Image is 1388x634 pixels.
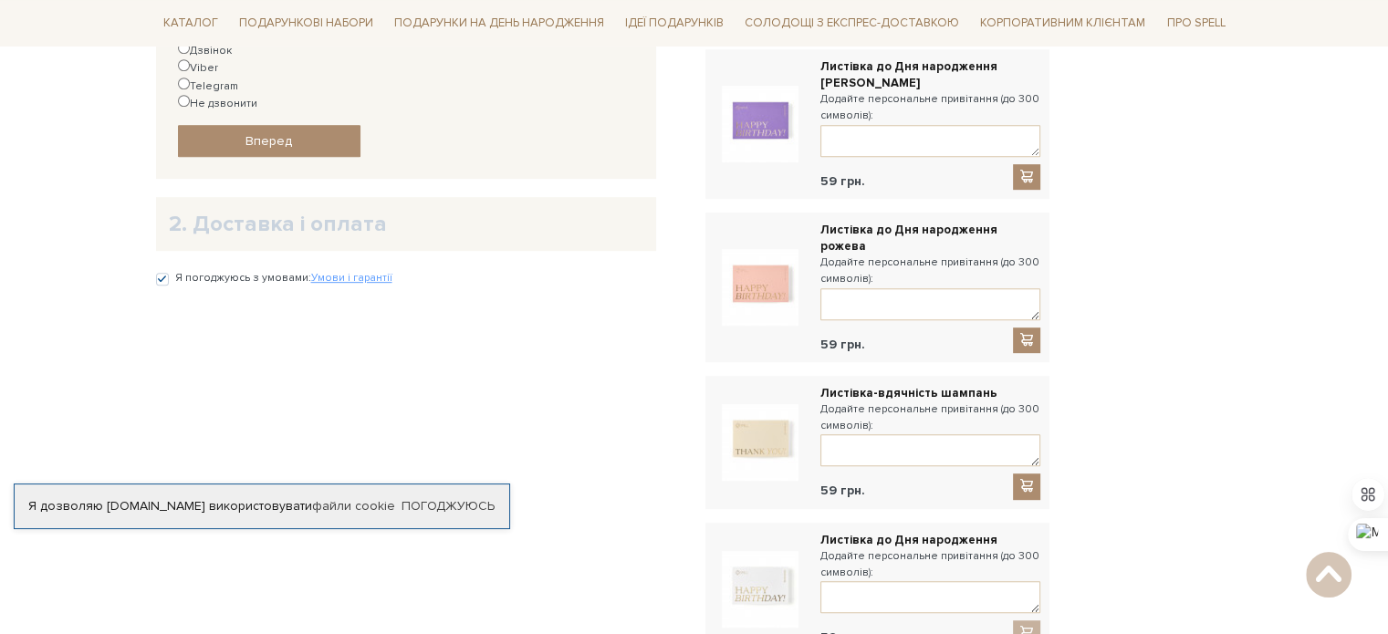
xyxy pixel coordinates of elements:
[312,498,395,514] a: файли cookie
[820,385,1040,401] a: Листівка-вдячність шампань
[722,404,798,481] img: Листівка-вдячність шампань
[178,95,257,112] label: Не дзвонити
[178,59,190,71] input: Viber
[722,86,798,162] img: Листівка до Дня народження лавандова
[245,133,292,149] span: Вперед
[178,42,232,59] label: Дзвінок
[387,9,611,37] span: Подарунки на День народження
[820,58,1040,91] a: Листівка до Дня народження [PERSON_NAME]
[820,401,1040,434] label: Додайте персональне привітання (до 300 символів):
[722,249,798,326] img: Листівка до Дня народження рожева
[820,532,1040,548] a: Листівка до Дня народження
[820,173,865,190] span: 59 грн.
[737,7,966,38] a: Солодощі з експрес-доставкою
[1159,9,1232,37] span: Про Spell
[232,9,381,37] span: Подарункові набори
[178,59,218,77] label: Viber
[820,91,1040,124] label: Додайте персональне привітання (до 300 символів):
[722,551,798,628] img: Листівка до Дня народження
[820,483,865,499] span: 59 грн.
[820,337,865,353] span: 59 грн.
[178,42,190,54] input: Дзвінок
[820,548,1040,581] label: Додайте персональне привітання (до 300 символів):
[156,9,225,37] span: Каталог
[178,95,190,107] input: Не дзвонити
[820,255,1040,287] label: Додайте персональне привітання (до 300 символів):
[175,270,392,286] label: Я погоджуюсь з умовами:
[618,9,731,37] span: Ідеї подарунків
[15,498,509,514] div: Я дозволяю [DOMAIN_NAME] використовувати
[402,498,495,514] a: Погоджуюсь
[311,271,392,285] a: Умови і гарантії
[178,78,238,95] label: Telegram
[178,78,190,89] input: Telegram
[820,222,1040,255] a: Листівка до Дня народження рожева
[973,7,1153,38] a: Корпоративним клієнтам
[169,210,643,238] h2: 2. Доставка і оплата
